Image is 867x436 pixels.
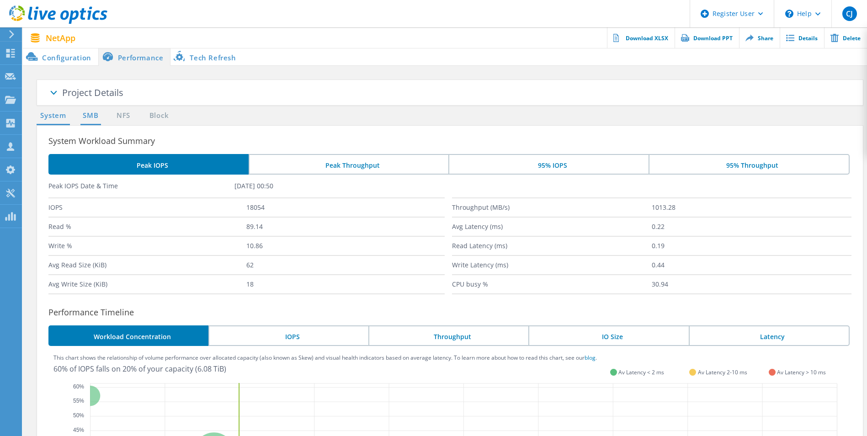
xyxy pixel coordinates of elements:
label: Throughput (MB/s) [452,198,652,217]
label: Read Latency (ms) [452,237,652,255]
label: Avg Read Size (KiB) [48,256,246,274]
label: Av Latency > 10 ms [777,368,826,376]
label: This chart shows the relationship of volume performance over allocated capacity (also known as Sk... [53,355,597,361]
label: 18 [246,275,444,293]
a: NFS [114,110,132,122]
a: Share [739,27,780,48]
span: Project Details [62,86,123,99]
a: System [37,110,70,122]
li: Peak IOPS [48,154,249,175]
label: 0.19 [652,237,851,255]
a: Live Optics Dashboard [9,19,107,26]
text: 55% [73,398,84,404]
span: NetApp [46,34,75,42]
label: Write Latency (ms) [452,256,652,274]
label: 10.86 [246,237,444,255]
li: Peak Throughput [249,154,449,175]
li: IO Size [528,325,688,346]
h3: System Workload Summary [48,134,863,147]
label: 0.22 [652,218,851,236]
a: SMB [80,110,101,122]
text: 45% [73,427,84,433]
li: Latency [689,325,850,346]
label: [DATE] 00:50 [234,181,420,191]
label: 62 [246,256,444,274]
label: 60% of IOPS falls on 20% of your capacity (6.08 TiB) [53,364,226,374]
label: Av Latency < 2 ms [618,368,664,376]
label: Write % [48,237,246,255]
span: blog [585,354,596,362]
a: Block [146,110,171,122]
label: Read % [48,218,246,236]
label: 1013.28 [652,198,851,217]
svg: \n [785,10,793,18]
label: CPU busy % [452,275,652,293]
label: IOPS [48,198,246,217]
li: 95% IOPS [448,154,649,175]
text: 50% [73,412,84,419]
h3: Performance Timeline [48,306,863,319]
li: 95% Throughput [649,154,850,175]
span: CJ [846,10,853,17]
li: Workload Concentration [48,325,208,346]
label: Avg Latency (ms) [452,218,652,236]
label: 18054 [246,198,444,217]
text: 60% [73,383,84,390]
a: Download XLSX [607,27,675,48]
li: Throughput [368,325,528,346]
label: 89.14 [246,218,444,236]
a: Details [780,27,824,48]
label: 0.44 [652,256,851,274]
a: Delete [824,27,867,48]
label: Av Latency 2-10 ms [698,368,747,376]
li: IOPS [208,325,368,346]
label: Peak IOPS Date & Time [48,181,234,191]
label: Avg Write Size (KiB) [48,275,246,293]
label: 30.94 [652,275,851,293]
a: Download PPT [675,27,739,48]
